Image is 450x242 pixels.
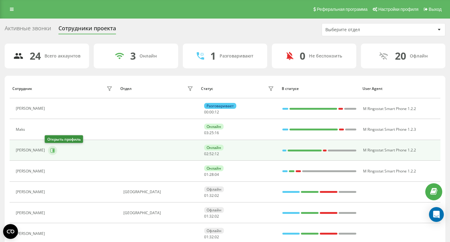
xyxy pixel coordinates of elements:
[16,190,46,194] div: [PERSON_NAME]
[204,131,219,135] div: : :
[429,207,444,222] div: Open Intercom Messenger
[209,151,214,156] span: 52
[204,172,208,177] span: 01
[204,165,224,171] div: Онлайн
[204,234,208,240] span: 01
[204,151,208,156] span: 02
[209,109,214,115] span: 00
[363,168,416,174] span: M Ringostat Smart Phone 1.2.2
[204,193,208,198] span: 01
[300,50,305,62] div: 0
[204,214,219,219] div: : :
[209,193,214,198] span: 32
[130,50,136,62] div: 3
[429,7,442,12] span: Выход
[139,53,157,59] div: Онлайн
[204,124,224,129] div: Онлайн
[45,135,83,143] div: Открыть профиль
[378,7,418,12] span: Настройки профиля
[30,50,41,62] div: 24
[201,87,213,91] div: Статус
[16,211,46,215] div: [PERSON_NAME]
[204,207,224,213] div: Офлайн
[215,130,219,135] span: 16
[58,25,116,35] div: Сотрудники проекта
[215,214,219,219] span: 02
[204,103,236,109] div: Разговаривает
[215,109,219,115] span: 12
[282,87,357,91] div: В статусе
[209,234,214,240] span: 32
[16,169,46,173] div: [PERSON_NAME]
[410,53,428,59] div: Офлайн
[215,234,219,240] span: 02
[204,228,224,234] div: Офлайн
[204,152,219,156] div: : :
[204,110,219,114] div: : :
[123,211,195,215] div: [GEOGRAPHIC_DATA]
[204,172,219,177] div: : :
[309,53,342,59] div: Не беспокоить
[220,53,253,59] div: Разговаривают
[12,87,32,91] div: Сотрудник
[209,130,214,135] span: 25
[363,127,416,132] span: M Ringostat Smart Phone 1.2.3
[204,193,219,198] div: : :
[16,231,46,236] div: [PERSON_NAME]
[210,50,216,62] div: 1
[16,106,46,111] div: [PERSON_NAME]
[120,87,131,91] div: Отдел
[395,50,406,62] div: 20
[123,190,195,194] div: [GEOGRAPHIC_DATA]
[215,151,219,156] span: 12
[317,7,367,12] span: Реферальная программа
[363,147,416,153] span: M Ringostat Smart Phone 1.2.2
[204,214,208,219] span: 01
[209,214,214,219] span: 32
[204,145,224,151] div: Онлайн
[215,172,219,177] span: 04
[204,130,208,135] span: 03
[215,193,219,198] span: 02
[325,27,399,32] div: Выберите отдел
[362,87,437,91] div: User Agent
[363,106,416,111] span: M Ringostat Smart Phone 1.2.2
[16,127,27,132] div: Maks
[3,224,18,239] button: Open CMP widget
[45,53,80,59] div: Всего аккаунтов
[5,25,51,35] div: Активные звонки
[204,186,224,192] div: Офлайн
[209,172,214,177] span: 28
[204,235,219,239] div: : :
[16,148,46,152] div: [PERSON_NAME]
[204,109,208,115] span: 00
